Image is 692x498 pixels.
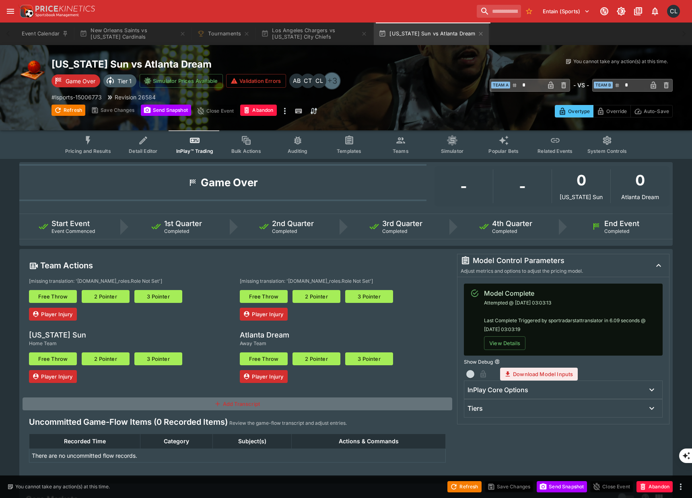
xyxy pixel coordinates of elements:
[29,417,228,427] h4: Uncommitted Game-Flow Items (0 Recorded Items)
[29,434,140,449] th: Recorded Time
[164,219,202,228] h5: 1st Quarter
[573,81,589,89] h6: - VS -
[280,105,290,117] button: more
[19,58,45,84] img: basketball.png
[240,290,288,303] button: Free Throw
[289,74,304,88] div: Alex Bothe
[240,330,289,340] h5: Atlanta Dream
[484,288,656,298] div: Model Complete
[460,175,467,197] h1: -
[256,23,372,45] button: Los Angeles Chargers vs [US_STATE] City Chiefs
[29,370,77,383] button: Player Injury
[461,268,583,274] span: Adjust metrics and options to adjust the pricing model.
[272,219,314,228] h5: 2nd Quarter
[134,352,182,365] button: 3 Pointer
[134,290,182,303] button: 3 Pointer
[192,23,255,45] button: Tournaments
[240,308,288,321] button: Player Injury
[560,194,603,200] p: [US_STATE] Sun
[555,105,593,117] button: Overtype
[29,290,77,303] button: Free Throw
[491,82,510,88] span: Team A
[587,148,627,154] span: System Controls
[176,148,213,154] span: InPlay™ Trading
[500,368,578,381] button: Download Model Inputs
[35,13,79,17] img: Sportsbook Management
[40,260,93,271] h4: Team Actions
[201,176,258,189] h1: Game Over
[345,290,393,303] button: 3 Pointer
[66,77,95,85] p: Game Over
[140,74,223,88] button: Simulator Prices Available
[164,228,189,234] span: Completed
[18,3,34,19] img: PriceKinetics Logo
[323,72,341,90] div: +3
[240,105,276,116] button: Abandon
[604,228,629,234] span: Completed
[3,4,18,19] button: open drawer
[117,77,132,85] p: Tier 1
[477,5,521,18] input: search
[226,74,286,88] button: Validation Errors
[272,228,297,234] span: Completed
[141,105,191,116] button: Send Snapshot
[523,5,535,18] button: No Bookmarks
[29,277,162,285] span: [missing translation: '[DOMAIN_NAME]_roles.Role Not Set']
[614,4,628,19] button: Toggle light/dark mode
[29,449,446,462] td: There are no uncommitted flow records.
[231,148,261,154] span: Bulk Actions
[312,74,326,88] div: Chad Liu
[494,359,500,364] button: Show Debug
[75,23,191,45] button: New Orleans Saints vs [US_STATE] Cardinals
[292,434,446,449] th: Actions & Commands
[29,340,86,348] span: Home Team
[665,2,682,20] button: Chad Liu
[51,93,102,101] p: Copy To Clipboard
[51,228,95,234] span: Event Commenced
[240,340,289,348] span: Away Team
[17,23,73,45] button: Event Calendar
[59,130,633,159] div: Event type filters
[240,370,288,383] button: Player Injury
[288,148,307,154] span: Auditing
[538,148,573,154] span: Related Events
[140,434,213,449] th: Category
[597,4,612,19] button: Connected to PK
[636,481,673,492] button: Abandon
[65,148,111,154] span: Pricing and Results
[648,4,662,19] button: Notifications
[461,256,645,265] div: Model Control Parameters
[538,5,595,18] button: Select Tenant
[593,105,630,117] button: Override
[604,219,639,228] h5: End Event
[573,58,668,65] p: You cannot take any action(s) at this time.
[468,404,483,413] h6: Tiers
[29,352,77,365] button: Free Throw
[229,419,347,427] p: Review the game-flow transcript and adjust entries.
[676,482,686,492] button: more
[374,23,489,45] button: [US_STATE] Sun vs Atlanta Dream
[213,434,292,449] th: Subject(s)
[337,148,361,154] span: Templates
[82,290,130,303] button: 2 Pointer
[631,4,645,19] button: Documentation
[630,105,673,117] button: Auto-Save
[492,228,517,234] span: Completed
[667,5,680,18] div: Chad Liu
[51,219,90,228] h5: Start Event
[594,82,613,88] span: Team B
[240,106,276,114] span: Mark an event as closed and abandoned.
[240,352,288,365] button: Free Throw
[15,483,110,490] p: You cannot take any action(s) at this time.
[292,290,340,303] button: 2 Pointer
[577,169,586,191] h1: 0
[51,58,362,70] h2: Copy To Clipboard
[555,105,673,117] div: Start From
[393,148,409,154] span: Teams
[464,358,493,365] p: Show Debug
[492,219,532,228] h5: 4th Quarter
[301,74,315,88] div: Cameron Tarver
[635,169,645,191] h1: 0
[441,148,463,154] span: Simulator
[606,107,627,115] p: Override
